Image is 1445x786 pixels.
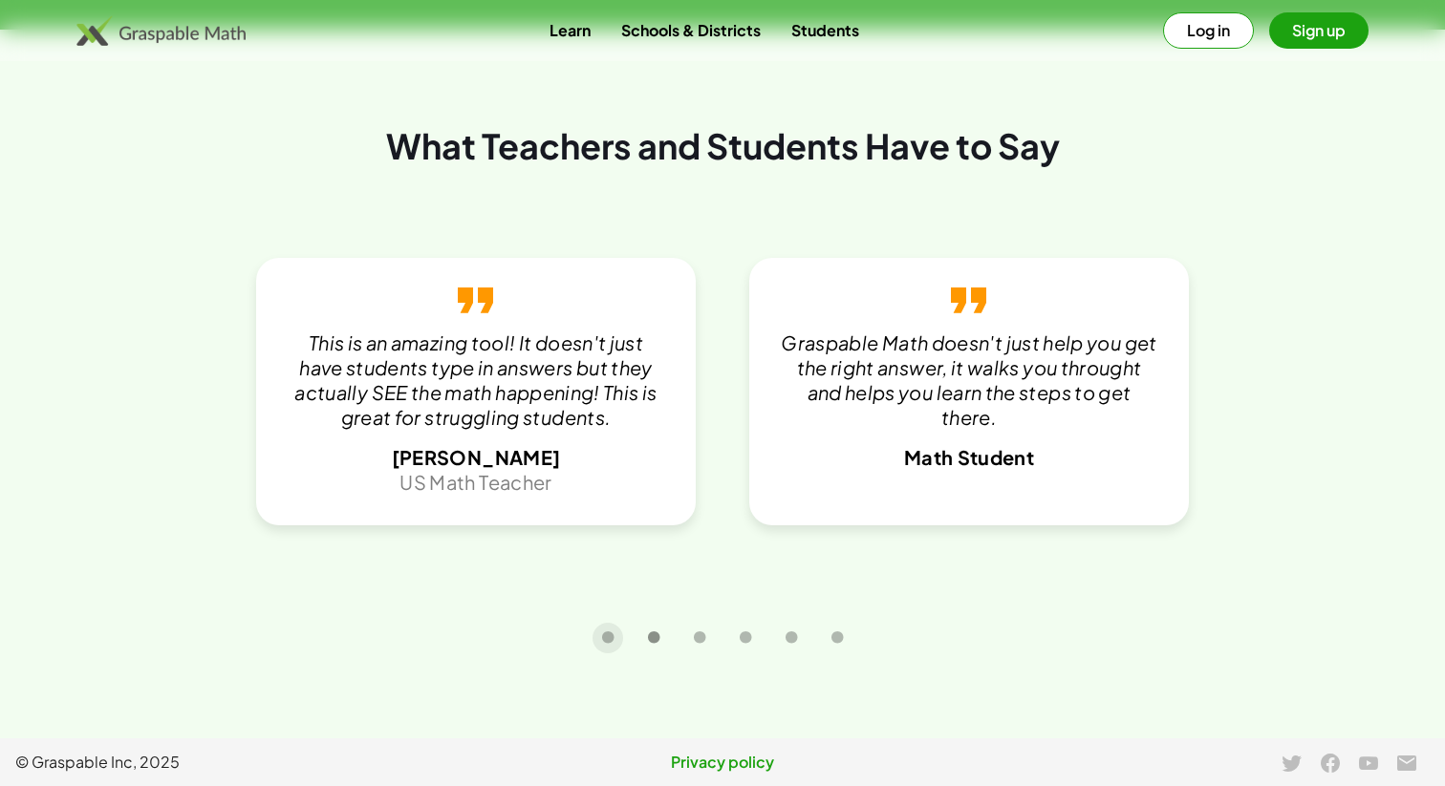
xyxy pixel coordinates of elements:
[287,330,665,430] p: This is an amazing tool! It doesn't just have students type in answers but they actually SEE the ...
[534,12,606,48] a: Learn
[392,445,561,469] span: [PERSON_NAME]
[904,445,1034,469] span: Math Student
[593,623,623,653] button: Carousel slide 1 of 6
[1163,12,1254,49] button: Log in
[730,623,761,653] button: Carousel slide 4 of 6
[776,12,874,48] a: Students
[486,751,958,774] a: Privacy policy
[1269,12,1369,49] button: Sign up
[776,623,807,653] button: Carousel slide 5 of 6
[76,30,1369,178] div: What Teachers and Students Have to Say
[822,623,852,653] button: Carousel slide 6 of 6
[638,623,669,653] button: Carousel slide 2 of 6
[399,470,551,494] span: US Math Teacher
[15,751,486,774] span: © Graspable Inc, 2025
[780,330,1158,430] p: Graspable Math doesn't just help you get the right answer, it walks you throught and helps you le...
[684,623,715,653] button: Carousel slide 3 of 6
[606,12,776,48] a: Schools & Districts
